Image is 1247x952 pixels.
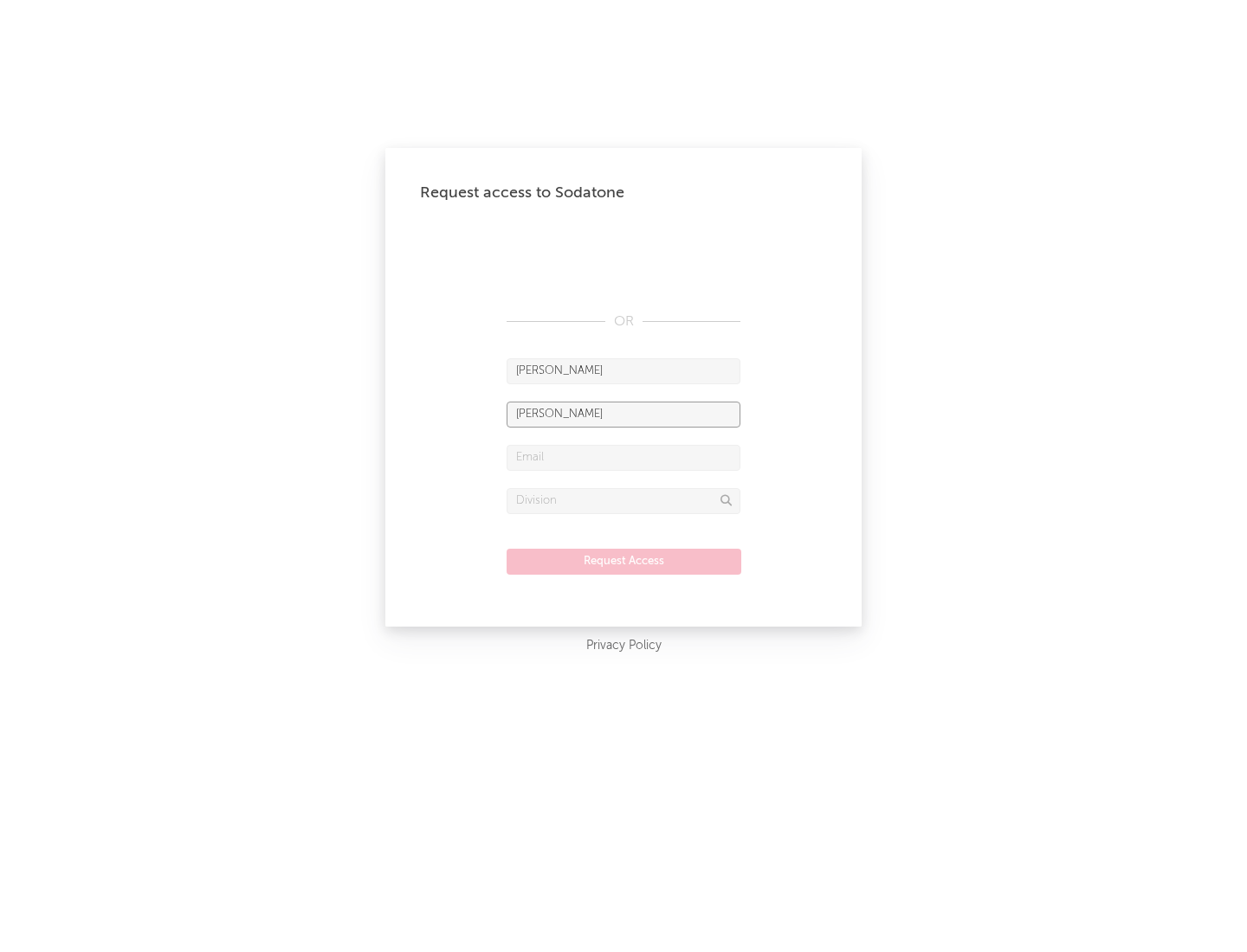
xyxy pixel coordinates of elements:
input: Email [507,445,740,471]
button: Request Access [507,549,741,575]
input: Division [507,488,740,514]
a: Privacy Policy [586,635,662,657]
div: OR [507,312,740,332]
div: Request access to Sodatone [420,183,827,203]
input: First Name [507,358,740,384]
input: Last Name [507,402,740,428]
